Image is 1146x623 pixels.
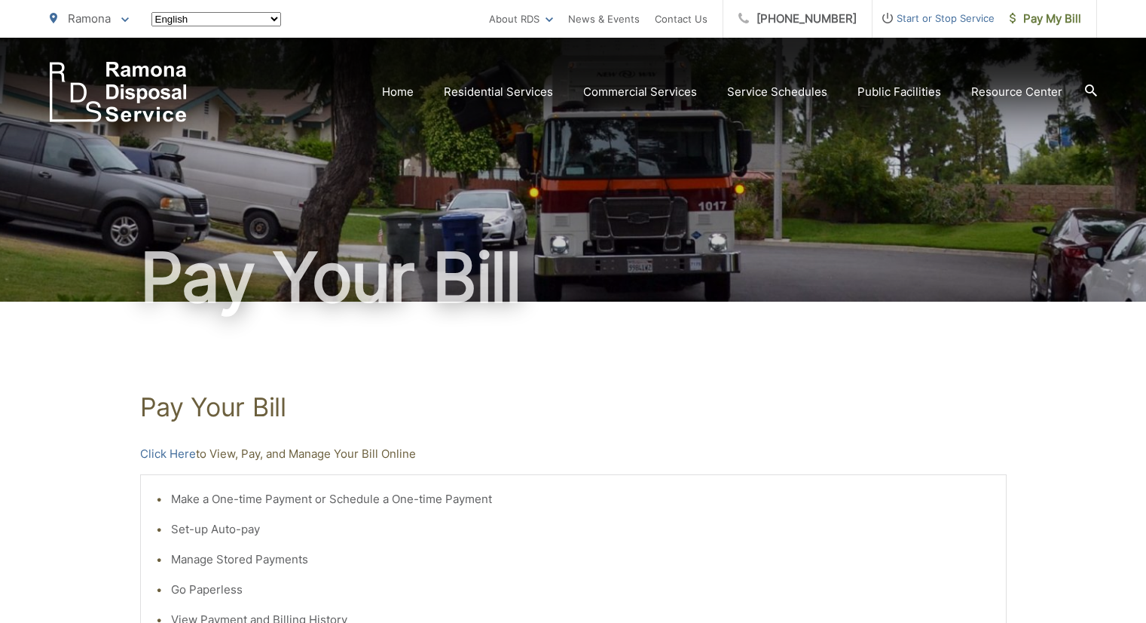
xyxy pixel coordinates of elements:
li: Manage Stored Payments [171,551,991,569]
li: Go Paperless [171,581,991,599]
a: Residential Services [444,83,553,101]
select: Select a language [151,12,281,26]
a: Public Facilities [857,83,941,101]
p: to View, Pay, and Manage Your Bill Online [140,445,1007,463]
span: Ramona [68,11,111,26]
a: EDCD logo. Return to the homepage. [50,62,187,122]
h1: Pay Your Bill [140,392,1007,422]
li: Set-up Auto-pay [171,520,991,539]
li: Make a One-time Payment or Schedule a One-time Payment [171,490,991,508]
h1: Pay Your Bill [50,240,1097,315]
a: Service Schedules [727,83,827,101]
a: News & Events [568,10,640,28]
a: Home [382,83,414,101]
a: Contact Us [655,10,707,28]
a: Resource Center [971,83,1062,101]
a: About RDS [489,10,553,28]
span: Pay My Bill [1010,10,1081,28]
a: Click Here [140,445,196,463]
a: Commercial Services [583,83,697,101]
